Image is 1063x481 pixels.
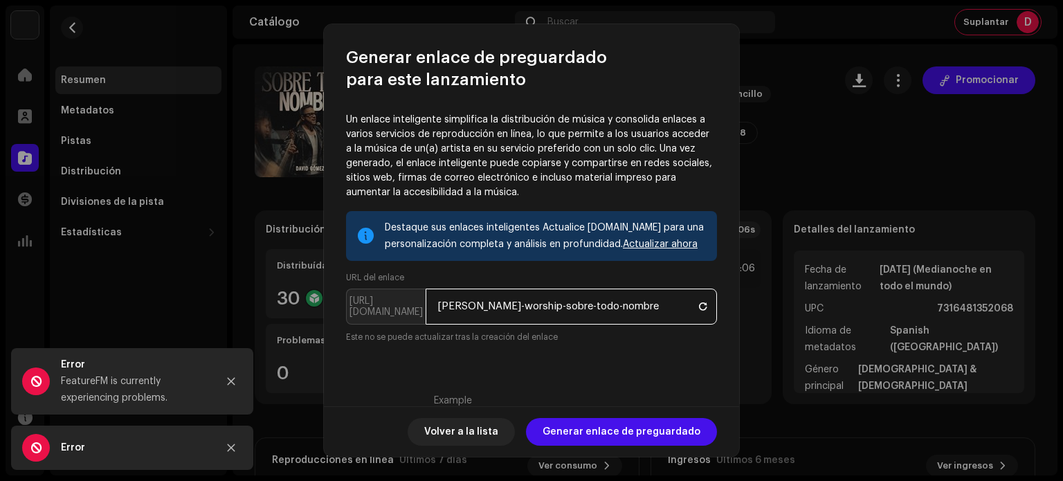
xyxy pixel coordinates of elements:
div: Error [61,439,206,456]
div: Generar enlace de preguardado para este lanzamiento [324,24,739,91]
button: Generar enlace de preguardado [526,418,717,446]
div: FeatureFM is currently experiencing problems. [61,373,206,406]
button: Volver a la lista [408,418,515,446]
a: Actualizar ahora [623,239,698,249]
button: Close [217,434,245,462]
span: Volver a la lista [424,418,498,446]
div: Destaque sus enlaces inteligentes Actualice [DOMAIN_NAME] para una personalización completa y aná... [385,219,706,253]
span: Generar enlace de preguardado [543,418,700,446]
label: URL del enlace [346,272,404,283]
button: Close [217,367,245,395]
small: Este no se puede actualizar tras la creación del enlace [346,330,558,344]
div: Error [61,356,206,373]
p: Un enlace inteligente simplifica la distribución de música y consolida enlaces a varios servicios... [346,113,717,200]
div: Example [434,394,629,408]
p-inputgroup-addon: [URL][DOMAIN_NAME] [346,289,426,325]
